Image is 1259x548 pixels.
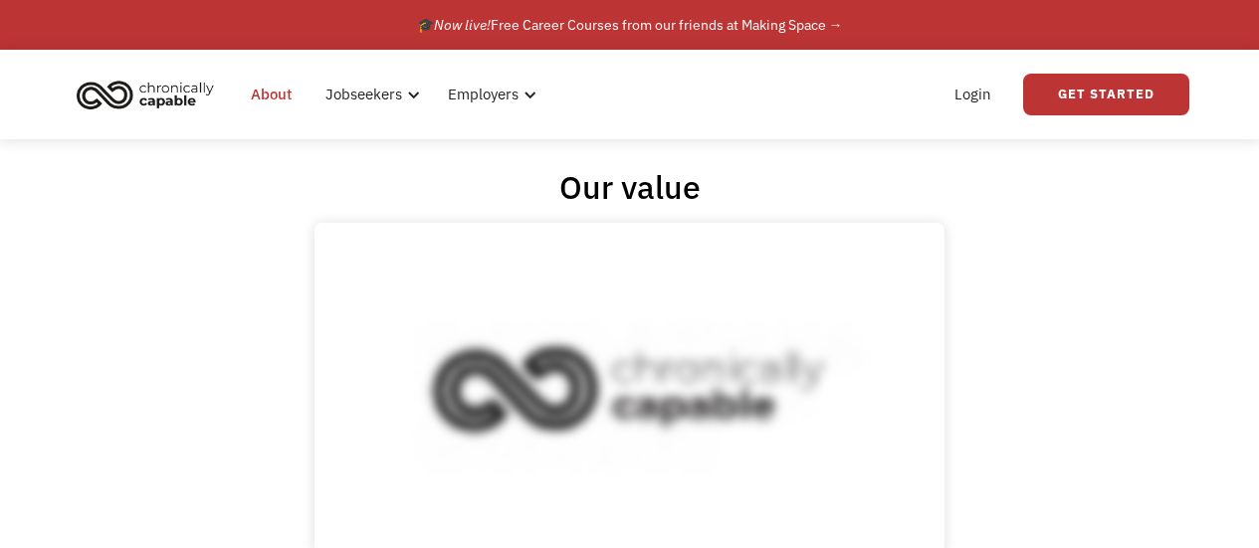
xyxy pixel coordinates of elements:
a: home [71,73,229,116]
a: Get Started [1023,74,1189,115]
img: Chronically Capable logo [71,73,220,116]
div: 🎓 Free Career Courses from our friends at Making Space → [417,13,843,37]
div: Jobseekers [314,63,426,126]
a: About [239,63,304,126]
div: Employers [448,83,519,106]
div: Employers [436,63,542,126]
div: Jobseekers [325,83,402,106]
em: Now live! [434,16,491,34]
a: Login [943,63,1003,126]
h1: Our value [559,167,701,207]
